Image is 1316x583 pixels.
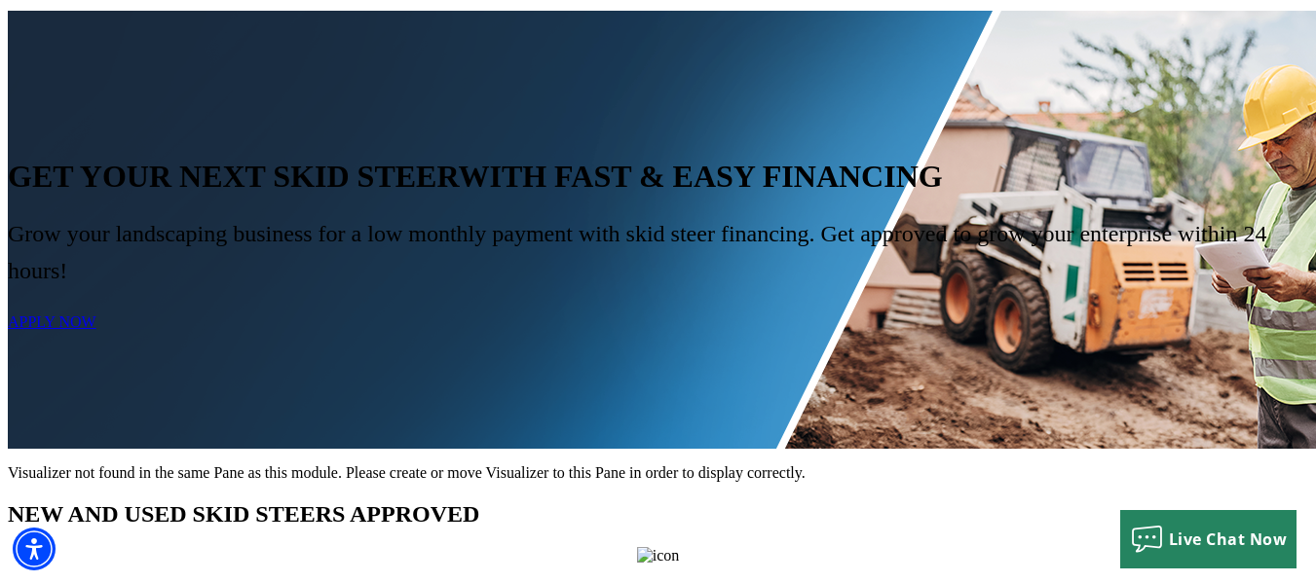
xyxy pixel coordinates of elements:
[8,501,1308,528] h2: NEW AND USED SKID STEERS APPROVED
[1169,528,1288,550] span: Live Chat Now
[8,464,1308,482] p: Visualizer not found in the same Pane as this module. Please create or move Visualizer to this Pa...
[8,159,1308,195] h1: GET YOUR NEXT SKID STEER
[13,528,56,570] div: Accessibility Menu
[458,159,942,194] span: WITH FAST & EASY FINANCING
[637,547,680,565] img: icon
[8,215,1308,289] span: Grow your landscaping business for a low monthly payment with skid steer financing. Get approved ...
[1120,510,1297,568] button: Live Chat Now
[8,313,96,330] a: APPLY NOW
